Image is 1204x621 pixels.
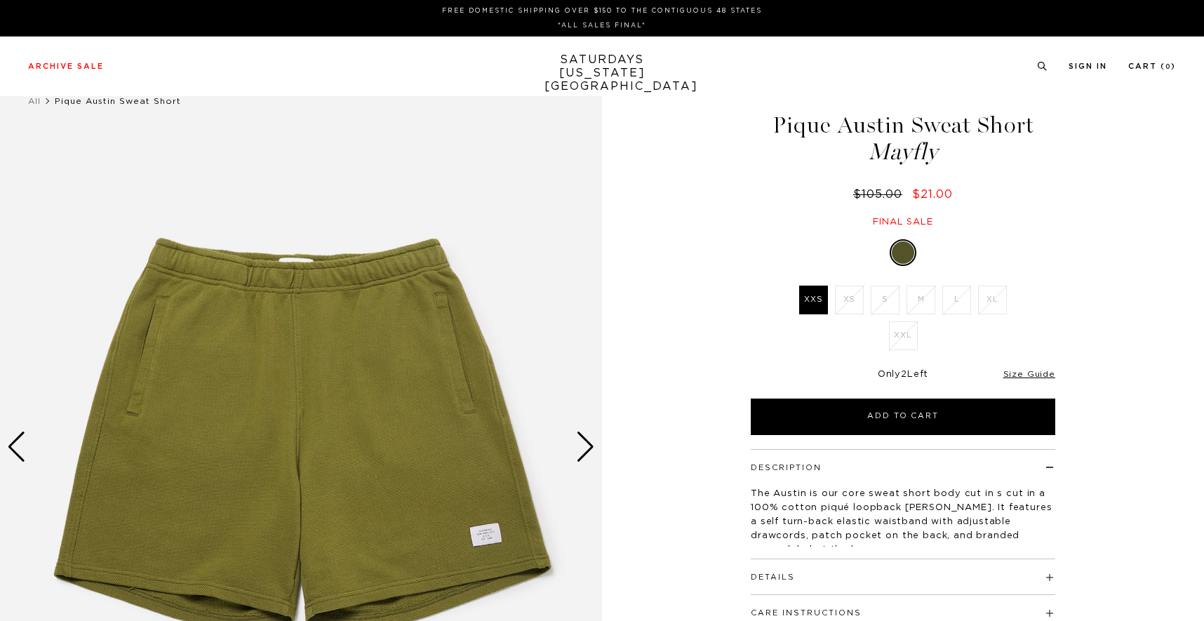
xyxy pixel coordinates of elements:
span: Pique Austin Sweat Short [55,97,181,105]
a: Archive Sale [28,62,104,70]
button: Details [751,573,795,581]
p: *ALL SALES FINAL* [34,20,1170,31]
del: $105.00 [853,189,908,200]
button: Description [751,464,822,472]
a: SATURDAYS[US_STATE][GEOGRAPHIC_DATA] [544,53,660,93]
a: Sign In [1069,62,1107,70]
span: $21.00 [912,189,953,200]
div: Next slide [576,432,595,462]
h1: Pique Austin Sweat Short [749,114,1057,163]
p: The Austin is our core sweat short body cut in s cut in a 100% cotton piqué loopback [PERSON_NAME... [751,487,1055,557]
div: Final sale [749,216,1057,228]
small: 0 [1165,64,1171,70]
label: XXS [799,286,828,314]
p: FREE DOMESTIC SHIPPING OVER $150 TO THE CONTIGUOUS 48 STATES [34,6,1170,16]
span: Mayfly [749,140,1057,163]
a: All [28,97,41,105]
div: Only Left [751,369,1055,381]
button: Add to Cart [751,399,1055,435]
button: Care Instructions [751,609,862,617]
span: 2 [901,370,907,379]
a: Cart (0) [1128,62,1176,70]
div: Previous slide [7,432,26,462]
a: Size Guide [1003,370,1055,378]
